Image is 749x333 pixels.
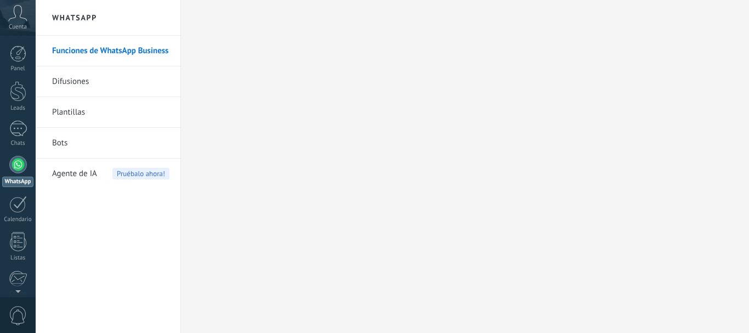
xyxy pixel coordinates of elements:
div: Listas [2,255,34,262]
div: Calendario [2,216,34,223]
li: Difusiones [36,66,180,97]
div: Panel [2,65,34,72]
li: Bots [36,128,180,159]
div: WhatsApp [2,177,33,187]
span: Cuenta [9,24,27,31]
a: Bots [52,128,169,159]
a: Agente de IAPruébalo ahora! [52,159,169,189]
li: Plantillas [36,97,180,128]
li: Agente de IA [36,159,180,189]
span: Agente de IA [52,159,97,189]
div: Leads [2,105,34,112]
a: Plantillas [52,97,169,128]
div: Chats [2,140,34,147]
li: Funciones de WhatsApp Business [36,36,180,66]
a: Funciones de WhatsApp Business [52,36,169,66]
span: Pruébalo ahora! [112,168,169,179]
a: Difusiones [52,66,169,97]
